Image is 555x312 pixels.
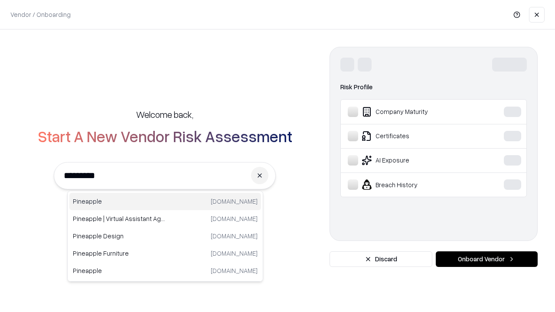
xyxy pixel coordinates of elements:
[330,251,432,267] button: Discard
[211,266,258,275] p: [DOMAIN_NAME]
[67,191,263,282] div: Suggestions
[436,251,538,267] button: Onboard Vendor
[38,127,292,145] h2: Start A New Vendor Risk Assessment
[211,197,258,206] p: [DOMAIN_NAME]
[73,266,165,275] p: Pineapple
[211,214,258,223] p: [DOMAIN_NAME]
[348,131,477,141] div: Certificates
[73,231,165,240] p: Pineapple Design
[348,107,477,117] div: Company Maturity
[211,249,258,258] p: [DOMAIN_NAME]
[211,231,258,240] p: [DOMAIN_NAME]
[73,197,165,206] p: Pineapple
[340,82,527,92] div: Risk Profile
[10,10,71,19] p: Vendor / Onboarding
[348,155,477,166] div: AI Exposure
[136,108,193,120] h5: Welcome back,
[348,179,477,190] div: Breach History
[73,249,165,258] p: Pineapple Furniture
[73,214,165,223] p: Pineapple | Virtual Assistant Agency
